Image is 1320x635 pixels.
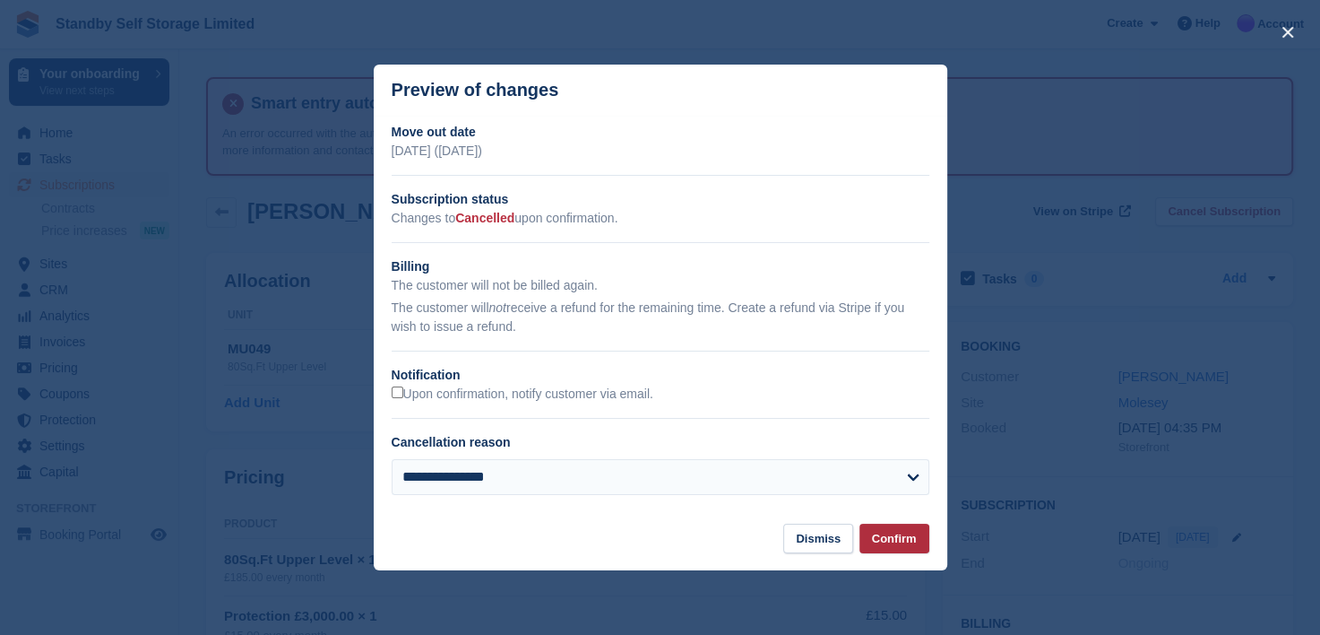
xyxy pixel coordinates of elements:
[392,387,403,398] input: Upon confirmation, notify customer via email.
[392,257,929,276] h2: Billing
[859,524,929,553] button: Confirm
[392,387,653,403] label: Upon confirmation, notify customer via email.
[392,190,929,209] h2: Subscription status
[488,300,505,315] em: not
[392,366,929,385] h2: Notification
[392,123,929,142] h2: Move out date
[1273,18,1302,47] button: close
[392,276,929,295] p: The customer will not be billed again.
[783,524,853,553] button: Dismiss
[392,142,929,161] p: [DATE] ([DATE])
[392,209,929,228] p: Changes to upon confirmation.
[392,435,511,449] label: Cancellation reason
[455,211,514,225] span: Cancelled
[392,299,929,336] p: The customer will receive a refund for the remaining time. Create a refund via Stripe if you wish...
[392,80,559,100] p: Preview of changes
